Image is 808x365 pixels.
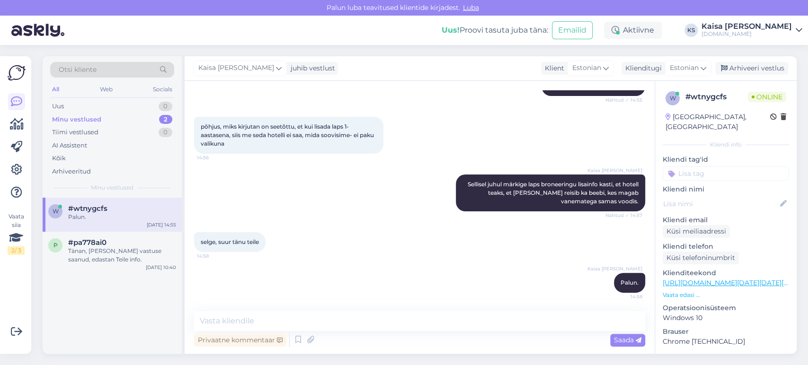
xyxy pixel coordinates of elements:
[621,279,639,286] span: Palun.
[201,238,259,245] span: selge, suur tänu teile
[50,83,61,96] div: All
[663,268,789,278] p: Klienditeekond
[151,83,174,96] div: Socials
[552,21,593,39] button: Emailid
[91,183,133,192] span: Minu vestlused
[605,96,642,104] span: Nähtud ✓ 14:55
[701,30,792,38] div: [DOMAIN_NAME]
[197,252,232,260] span: 14:58
[670,95,676,102] span: w
[159,102,172,111] div: 0
[8,246,25,255] div: 2 / 3
[68,247,176,264] div: Tänan, [PERSON_NAME] vastuse saanud, edastan Teile info.
[663,166,789,181] input: Lisa tag
[68,213,176,221] div: Palun.
[53,208,59,215] span: w
[607,293,642,300] span: 14:58
[146,264,176,271] div: [DATE] 10:40
[663,242,789,252] p: Kliendi telefon
[663,184,789,194] p: Kliendi nimi
[159,128,172,137] div: 0
[622,63,662,73] div: Klienditugi
[663,313,789,323] p: Windows 10
[8,64,26,82] img: Askly Logo
[468,181,640,205] span: Sellisel juhul märkige laps broneeringu lisainfo kasti, et hotell teaks, et [PERSON_NAME] reisib ...
[287,63,335,73] div: juhib vestlust
[663,327,789,337] p: Brauser
[748,92,786,102] span: Online
[715,62,788,75] div: Arhiveeri vestlus
[663,252,739,264] div: Küsi telefoninumbrit
[663,291,789,299] p: Vaata edasi ...
[663,215,789,225] p: Kliendi email
[541,63,564,73] div: Klient
[52,115,101,124] div: Minu vestlused
[201,123,375,147] span: põhjus, miks kirjutan on seetõttu, et kui lisada laps 1-aastasena, siis me seda hotelli ei saa, m...
[52,154,66,163] div: Kõik
[8,212,25,255] div: Vaata siia
[197,154,232,161] span: 14:56
[59,65,97,75] span: Otsi kliente
[605,212,642,219] span: Nähtud ✓ 14:57
[663,303,789,313] p: Operatsioonisüsteem
[604,22,662,39] div: Aktiivne
[663,140,789,149] div: Kliendi info
[68,238,107,247] span: #pa778ai0
[159,115,172,124] div: 2
[587,167,642,174] span: Kaisa [PERSON_NAME]
[52,102,64,111] div: Uus
[147,221,176,228] div: [DATE] 14:55
[68,204,107,213] span: #wtnygcfs
[663,155,789,165] p: Kliendi tag'id
[194,334,286,347] div: Privaatne kommentaar
[198,63,274,73] span: Kaisa [PERSON_NAME]
[98,83,115,96] div: Web
[663,225,730,238] div: Küsi meiliaadressi
[614,336,641,344] span: Saada
[663,337,789,347] p: Chrome [TECHNICAL_ID]
[442,25,548,36] div: Proovi tasuta juba täna:
[52,167,91,176] div: Arhiveeritud
[52,141,87,150] div: AI Assistent
[701,23,792,30] div: Kaisa [PERSON_NAME]
[663,199,778,209] input: Lisa nimi
[460,3,482,12] span: Luba
[684,24,698,37] div: KS
[572,63,601,73] span: Estonian
[685,91,748,103] div: # wtnygcfs
[442,26,460,35] b: Uus!
[52,128,98,137] div: Tiimi vestlused
[670,63,699,73] span: Estonian
[701,23,802,38] a: Kaisa [PERSON_NAME][DOMAIN_NAME]
[666,112,770,132] div: [GEOGRAPHIC_DATA], [GEOGRAPHIC_DATA]
[587,265,642,272] span: Kaisa [PERSON_NAME]
[53,242,58,249] span: p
